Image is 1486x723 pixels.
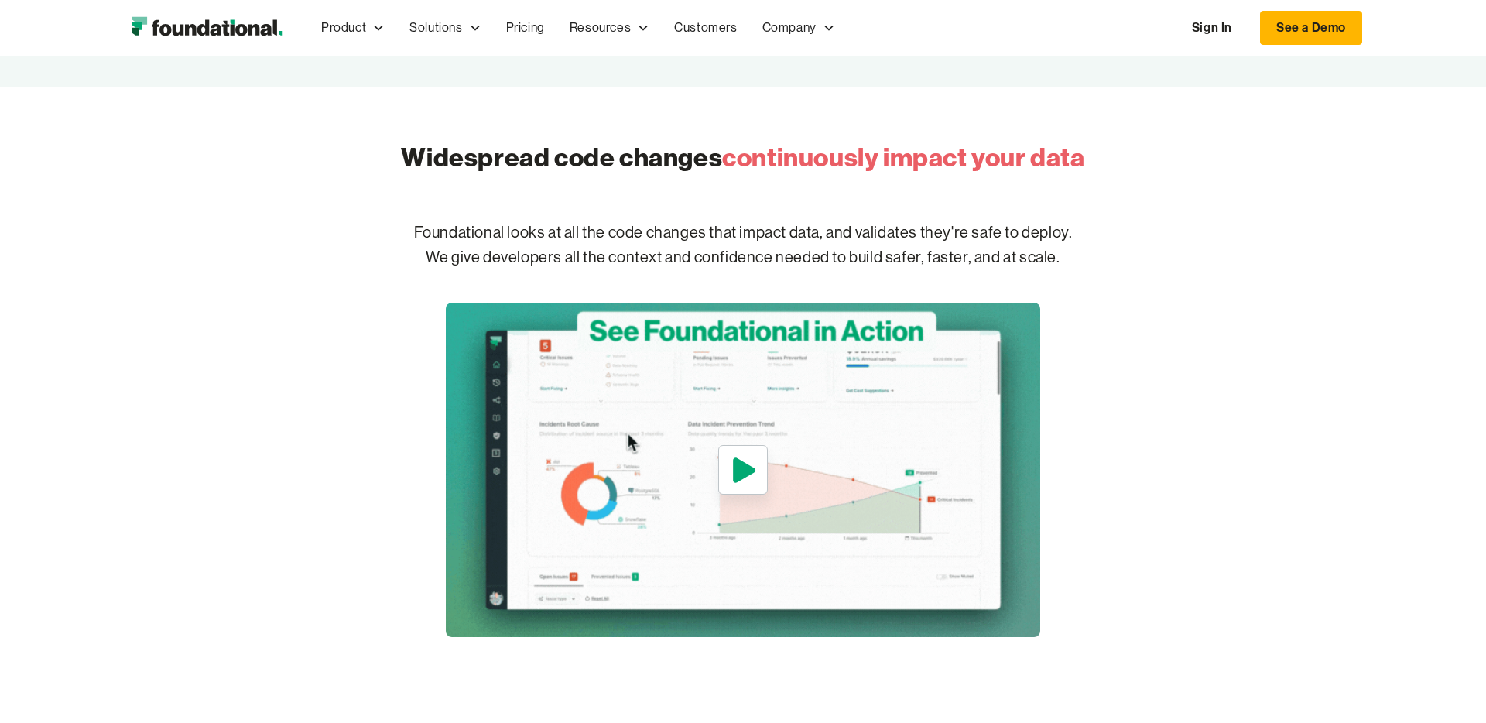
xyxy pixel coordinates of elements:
[557,2,662,53] div: Resources
[397,2,493,53] div: Solutions
[1260,11,1362,45] a: See a Demo
[1176,12,1248,44] a: Sign In
[124,12,290,43] img: Foundational Logo
[401,139,1084,176] h2: Widespread code changes
[570,18,631,38] div: Resources
[309,2,397,53] div: Product
[722,141,1084,173] span: continuously impact your data
[248,196,1238,295] p: Foundational looks at all the code changes that impact data, and validates they're safe to deploy...
[446,303,1040,637] a: open lightbox
[662,2,749,53] a: Customers
[750,2,847,53] div: Company
[1207,543,1486,723] iframe: Chat Widget
[762,18,817,38] div: Company
[124,12,290,43] a: home
[321,18,366,38] div: Product
[409,18,462,38] div: Solutions
[494,2,557,53] a: Pricing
